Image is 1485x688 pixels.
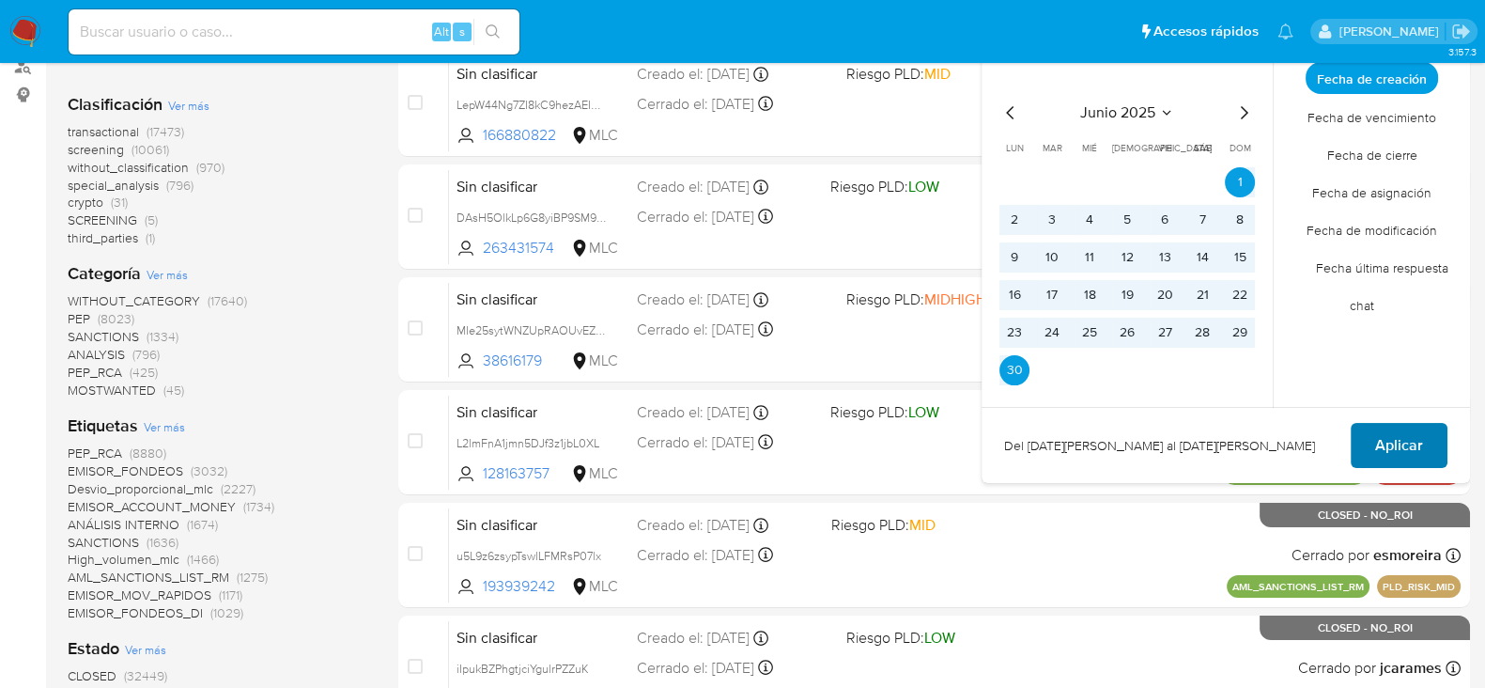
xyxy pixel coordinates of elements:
[1451,22,1471,41] a: Salir
[1447,44,1476,59] span: 3.157.3
[434,23,449,40] span: Alt
[459,23,465,40] span: s
[69,20,519,44] input: Buscar usuario o caso...
[1338,23,1445,40] p: pablo.ruidiaz@mercadolibre.com
[1277,23,1293,39] a: Notificaciones
[473,19,512,45] button: search-icon
[1153,22,1259,41] span: Accesos rápidos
